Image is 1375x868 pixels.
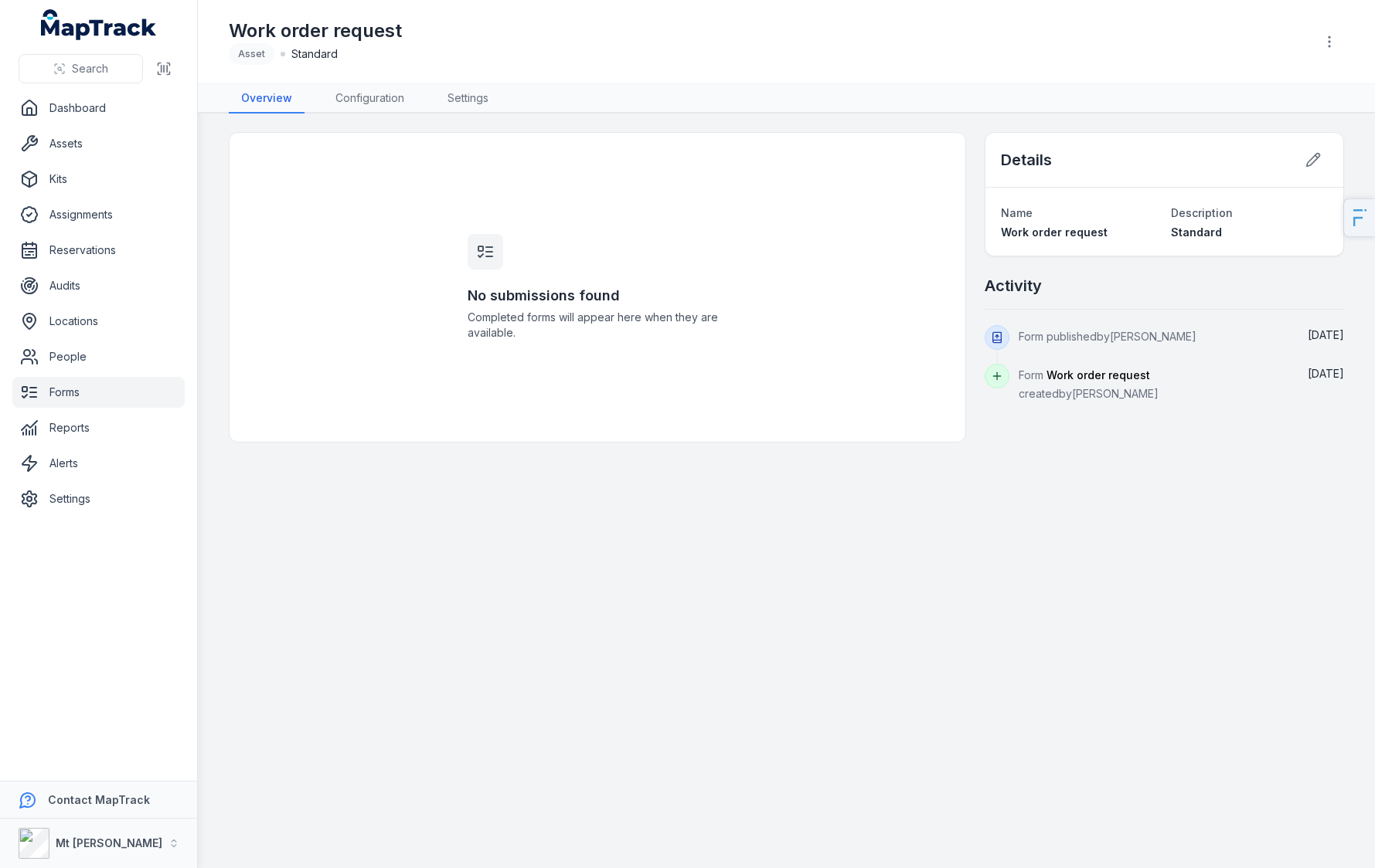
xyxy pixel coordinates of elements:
a: Settings [12,483,185,514]
a: Settings [435,84,501,114]
a: Assignments [12,199,185,230]
span: Standard [1171,225,1222,239]
div: Asset [229,43,274,65]
a: People [12,341,185,372]
a: Overview [229,84,305,114]
h2: Activity [985,275,1042,297]
span: Standard [291,46,338,62]
h2: Details [1001,149,1052,171]
a: Configuration [323,84,417,114]
h3: No submissions found [468,285,727,307]
span: [DATE] [1308,328,1344,341]
a: Alerts [12,448,185,479]
a: Dashboard [12,93,185,124]
a: Audits [12,270,185,301]
span: Completed forms will appear here when they are available. [468,310,727,341]
span: Name [1001,206,1033,219]
span: Search [72,61,108,76]
span: Work order request [1001,225,1108,239]
span: Work order request [1047,368,1150,381]
strong: Mt [PERSON_NAME] [56,836,162,849]
span: Form published by [PERSON_NAME] [1019,330,1196,343]
button: Search [19,54,143,83]
a: MapTrack [41,9,157,40]
h1: Work order request [229,19,402,43]
a: Assets [12,128,185,159]
time: 18/08/2025, 10:11:55 am [1308,328,1344,341]
a: Locations [12,306,185,337]
strong: Contact MapTrack [48,793,150,806]
span: Form created by [PERSON_NAME] [1019,368,1159,400]
a: Reservations [12,235,185,266]
a: Reports [12,412,185,443]
a: Kits [12,164,185,195]
span: [DATE] [1308,367,1344,380]
time: 18/08/2025, 10:10:25 am [1308,367,1344,380]
a: Forms [12,377,185,408]
span: Description [1171,206,1233,219]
